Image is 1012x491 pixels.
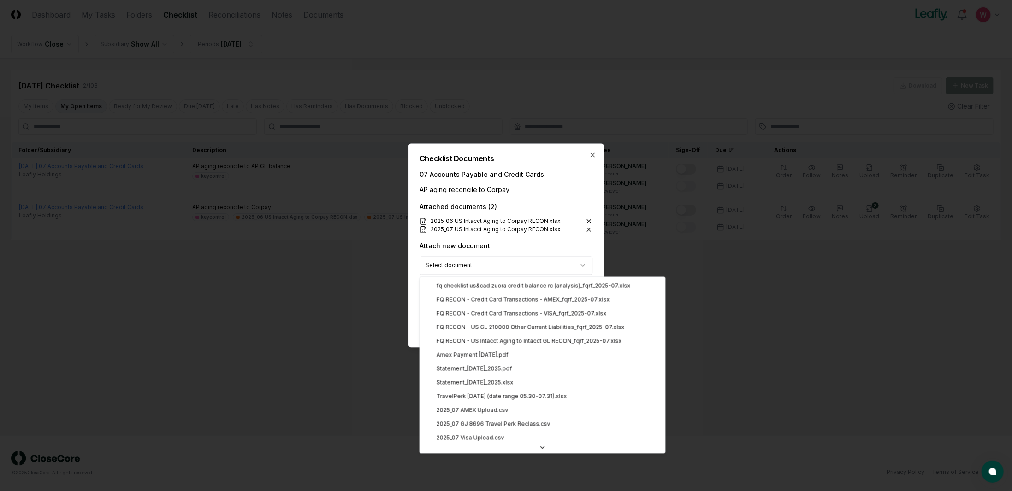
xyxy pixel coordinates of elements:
span: 2025_07 GJ 8696 Travel Perk Reclass.csv [437,420,550,428]
span: fq checklist us&cad zuora credit balance rc (analysis)_fqrf_2025-07.xlsx [437,282,631,290]
span: TravelPerk [DATE] (date range 05.30-07.31).xlsx [437,392,567,401]
span: Statement_[DATE]_2025.pdf [437,365,512,373]
span: Statement_[DATE]_2025.xlsx [437,379,514,387]
span: 2025_07 Visa Upload.csv [437,434,504,442]
span: FQ RECON - Credit Card Transactions - AMEX_fqrf_2025-07.xlsx [437,296,610,304]
span: FQ RECON - Credit Card Transactions - VISA_fqrf_2025-07.xlsx [437,310,607,318]
span: 2025_07 AMEX Upload.csv [437,406,509,415]
span: FQ RECON - US Intacct Aging to Intacct GL RECON_fqrf_2025-07.xlsx [437,337,622,345]
span: FQ RECON - US GL 210000 Other Current Liabilities_fqrf_2025-07.xlsx [437,323,625,332]
span: Amex Payment [DATE].pdf [437,351,509,359]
